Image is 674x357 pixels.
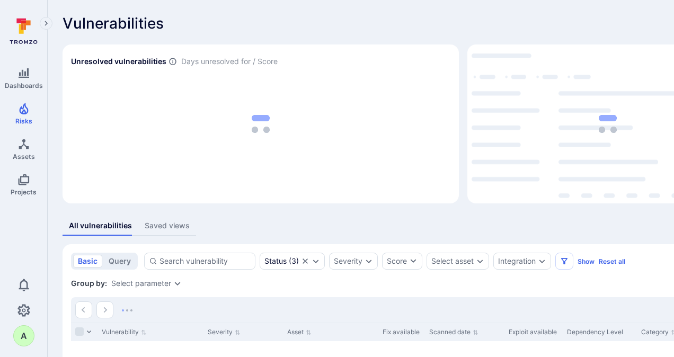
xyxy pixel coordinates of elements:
i: Expand navigation menu [42,19,50,28]
button: basic [73,255,102,267]
span: Vulnerabilities [63,15,164,32]
button: Select asset [431,257,474,265]
button: Expand dropdown [538,257,546,265]
button: Score [382,253,422,270]
button: Sort by Severity [208,328,241,336]
button: Expand dropdown [312,257,320,265]
button: Expand dropdown [476,257,484,265]
button: Show [578,257,595,265]
input: Search vulnerability [159,256,251,266]
span: Projects [11,188,37,196]
div: Score [387,256,407,266]
div: Status [264,257,287,265]
button: Status(3) [264,257,299,265]
button: Sort by Vulnerability [102,328,147,336]
button: Sort by Scanned date [429,328,478,336]
div: Dependency Level [567,327,633,337]
span: Days unresolved for / Score [181,56,278,67]
h2: Unresolved vulnerabilities [71,56,166,67]
button: Reset all [599,257,625,265]
div: ( 3 ) [264,257,299,265]
button: Expand navigation menu [40,17,52,30]
img: Loading... [122,309,132,311]
button: Clear selection [301,257,309,265]
button: A [13,325,34,346]
button: Filters [555,253,573,270]
button: Integration [498,257,536,265]
div: All vulnerabilities [69,220,132,231]
span: Dashboards [5,82,43,90]
button: Go to the previous page [75,301,92,318]
button: Select parameter [111,279,171,288]
button: Severity [334,257,362,265]
button: Sort by Asset [287,328,312,336]
button: Go to the next page [96,301,113,318]
button: query [104,255,136,267]
div: Saved views [145,220,190,231]
button: Expand dropdown [365,257,373,265]
button: Expand dropdown [173,279,182,288]
div: andras.nemes@snowsoftware.com [13,325,34,346]
span: Group by: [71,278,107,289]
span: Risks [15,117,32,125]
span: Assets [13,153,35,160]
div: Fix available [383,327,421,337]
div: grouping parameters [111,279,182,288]
span: Select all rows [75,327,84,336]
div: Exploit available [509,327,558,337]
span: Number of vulnerabilities in status ‘Open’ ‘Triaged’ and ‘In process’ divided by score and scanne... [169,56,177,67]
img: Loading... [599,115,617,133]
